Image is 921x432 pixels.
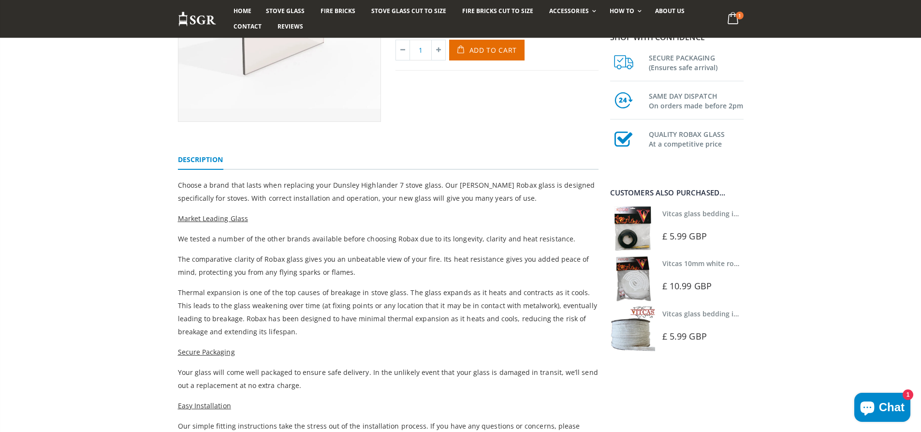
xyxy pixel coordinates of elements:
[364,3,453,19] a: Stove Glass Cut To Size
[455,3,541,19] a: Fire Bricks Cut To Size
[723,10,743,29] a: 1
[278,22,303,30] span: Reviews
[178,368,598,390] span: Your glass will come well packaged to ensure safe delivery. In the unlikely event that your glass...
[649,128,744,149] h3: QUALITY ROBAX GLASS At a competitive price
[610,7,634,15] span: How To
[178,11,217,27] img: Stove Glass Replacement
[270,19,310,34] a: Reviews
[542,3,600,19] a: Accessories
[662,330,707,342] span: £ 5.99 GBP
[649,51,744,73] h3: SECURE PACKAGING (Ensures safe arrival)
[234,22,262,30] span: Contact
[851,393,913,424] inbox-online-store-chat: Shopify online store chat
[662,230,707,242] span: £ 5.99 GBP
[226,19,269,34] a: Contact
[321,7,355,15] span: Fire Bricks
[462,7,533,15] span: Fire Bricks Cut To Size
[178,401,231,410] span: Easy Installation
[736,12,744,19] span: 1
[178,254,589,277] span: The comparative clarity of Robax glass gives you an unbeatable view of your fire. Its heat resist...
[610,256,655,301] img: Vitcas white rope, glue and gloves kit 10mm
[602,3,646,19] a: How To
[178,288,597,336] span: Thermal expansion is one of the top causes of breakage in stove glass. The glass expands as it he...
[662,280,712,292] span: £ 10.99 GBP
[648,3,692,19] a: About us
[610,306,655,351] img: Vitcas stove glass bedding in tape
[371,7,446,15] span: Stove Glass Cut To Size
[469,45,517,55] span: Add to Cart
[662,259,852,268] a: Vitcas 10mm white rope kit - includes rope seal and glue!
[649,89,744,111] h3: SAME DAY DISPATCH On orders made before 2pm
[313,3,363,19] a: Fire Bricks
[610,206,655,251] img: Vitcas stove glass bedding in tape
[226,3,259,19] a: Home
[178,234,575,243] span: We tested a number of the other brands available before choosing Robax due to its longevity, clar...
[234,7,251,15] span: Home
[610,189,744,196] div: Customers also purchased...
[178,214,248,223] span: Market Leading Glass
[655,7,685,15] span: About us
[178,180,595,203] span: Choose a brand that lasts when replacing your Dunsley Highlander 7 stove glass. Our [PERSON_NAME]...
[549,7,588,15] span: Accessories
[662,209,843,218] a: Vitcas glass bedding in tape - 2mm x 10mm x 2 meters
[178,150,223,170] a: Description
[266,7,305,15] span: Stove Glass
[259,3,312,19] a: Stove Glass
[178,347,235,357] span: Secure Packaging
[662,309,868,318] a: Vitcas glass bedding in tape - 2mm x 15mm x 2 meters (White)
[449,40,525,60] button: Add to Cart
